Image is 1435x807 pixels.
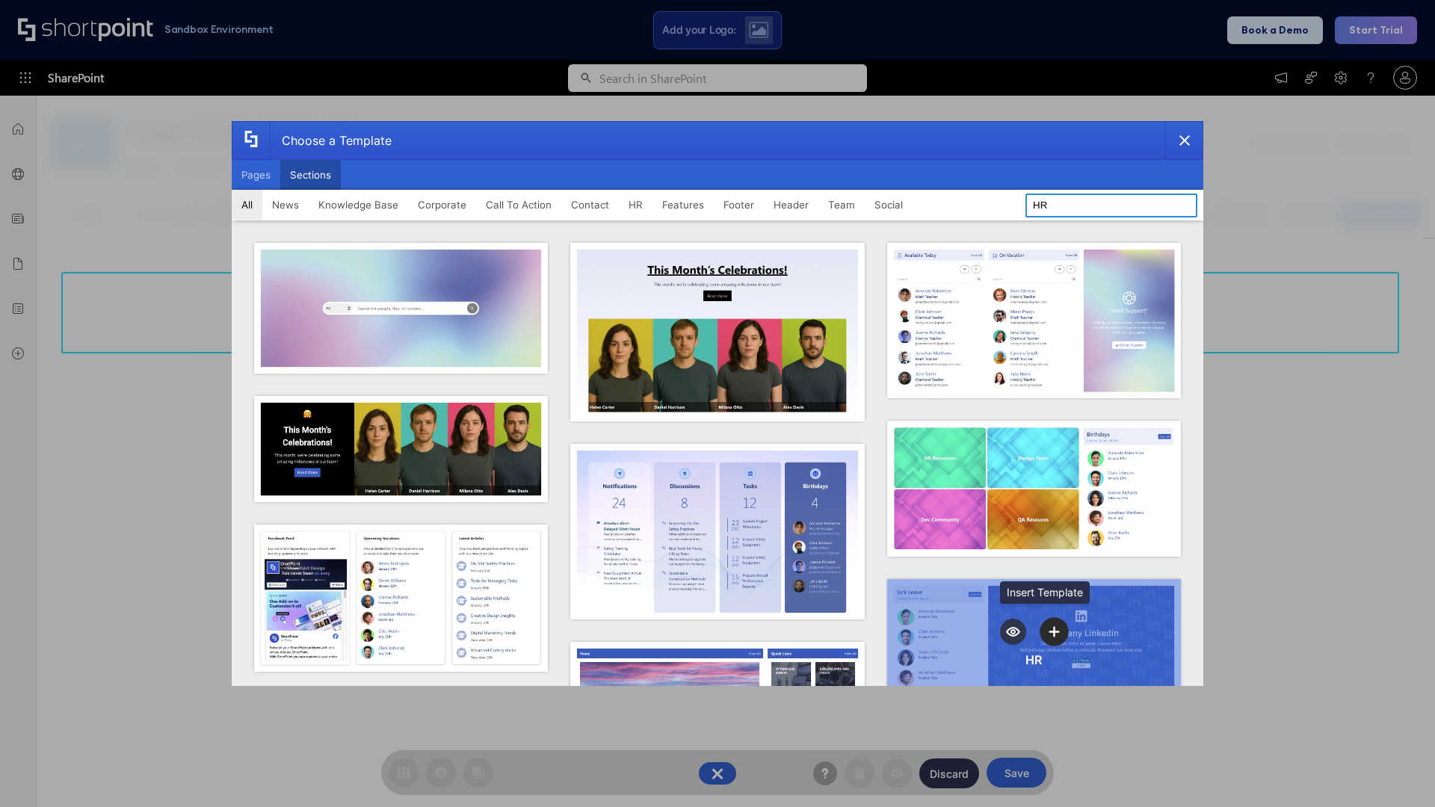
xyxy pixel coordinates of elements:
button: News [262,190,309,220]
button: All [232,190,262,220]
button: Team [818,190,865,220]
button: Pages [232,160,280,190]
button: Social [865,190,913,220]
button: Features [652,190,714,220]
button: Contact [561,190,619,220]
button: Corporate [408,190,476,220]
input: Search [1025,194,1197,217]
button: Sections [280,160,341,190]
button: Footer [714,190,764,220]
button: Call To Action [476,190,561,220]
div: HR [1025,652,1042,667]
div: Choose a Template [270,122,392,159]
button: Header [764,190,818,220]
div: template selector [232,121,1203,686]
iframe: Chat Widget [1360,735,1435,807]
button: HR [619,190,652,220]
button: Knowledge Base [309,190,408,220]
